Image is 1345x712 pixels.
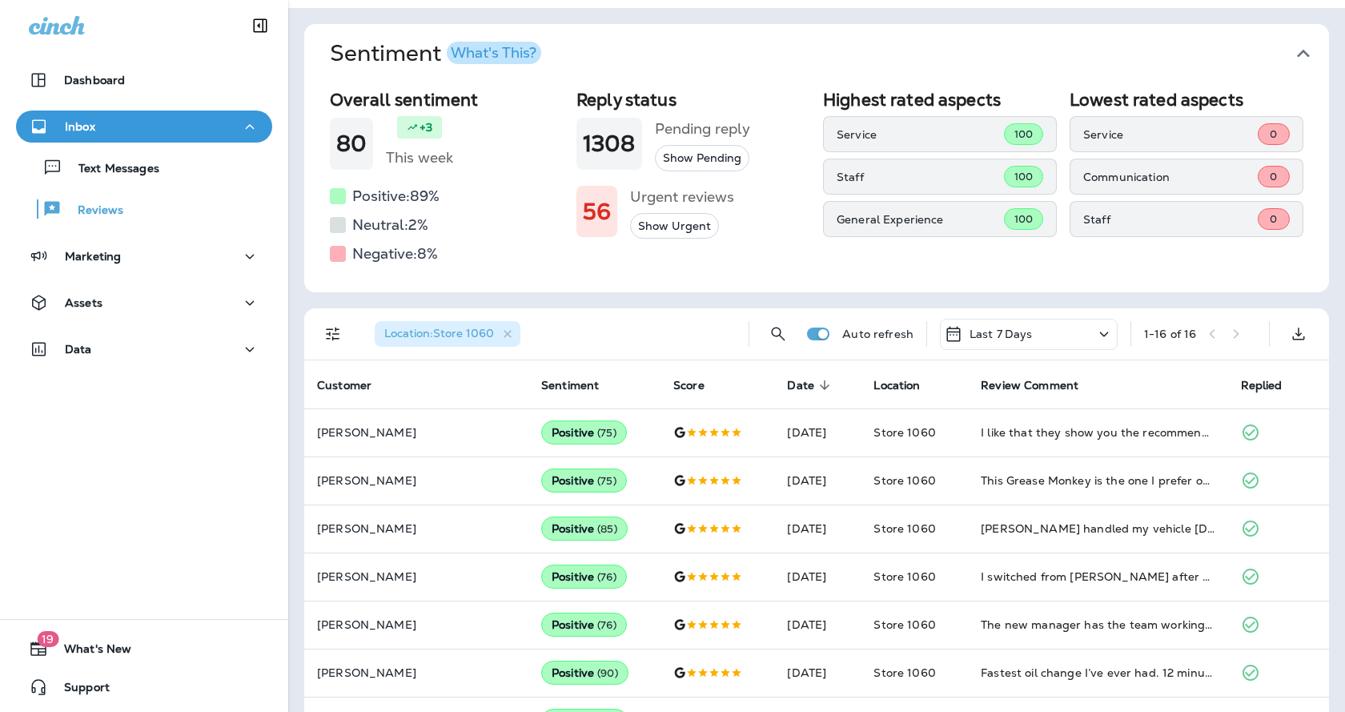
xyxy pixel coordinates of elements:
button: Text Messages [16,151,272,184]
span: Sentiment [541,378,620,392]
span: Store 1060 [873,666,935,680]
button: Marketing [16,240,272,272]
p: Data [65,343,92,356]
p: General Experience [837,213,1004,226]
span: Store 1060 [873,617,935,632]
div: Joseph handled my vehicle today and even answered a couple of maintenance questions I had. Very p... [981,521,1215,537]
div: I switched from Jiffy Lube after one visit here—faster service and friendlier staff. [981,569,1215,585]
span: 19 [37,631,58,647]
span: Review Comment [981,379,1078,392]
h2: Highest rated aspects [823,90,1057,110]
h2: Overall sentiment [330,90,564,110]
p: Marketing [65,250,121,263]
button: Show Pending [655,145,749,171]
p: [PERSON_NAME] [317,570,516,583]
div: Fastest oil change I’ve ever had. 12 minutes from pull-in to pull-out. [981,665,1215,681]
div: Positive [541,420,627,444]
span: 100 [1014,127,1033,141]
button: Support [16,671,272,703]
p: Dashboard [64,74,125,86]
h2: Reply status [576,90,810,110]
div: I like that they show you the recommendations instead of just trying to sell you things. Builds c... [981,424,1215,440]
div: Positive [541,517,628,541]
h2: Lowest rated aspects [1070,90,1303,110]
div: Positive [541,661,628,685]
td: [DATE] [774,408,861,457]
td: [DATE] [774,553,861,601]
td: [DATE] [774,505,861,553]
button: Search Reviews [762,318,794,350]
div: SentimentWhat's This? [304,83,1329,292]
div: Positive [541,469,627,493]
span: ( 76 ) [597,618,616,632]
button: Show Urgent [630,213,719,239]
span: 0 [1270,170,1277,183]
span: Location [873,378,941,392]
h1: 1308 [583,131,636,157]
span: Customer [317,378,392,392]
p: Inbox [65,120,95,133]
span: Location : Store 1060 [384,326,494,340]
span: Date [787,378,835,392]
span: Store 1060 [873,425,935,440]
td: [DATE] [774,601,861,649]
p: Reviews [62,203,123,219]
span: ( 75 ) [597,426,616,440]
span: ( 75 ) [597,474,616,488]
button: Data [16,333,272,365]
button: Export as CSV [1283,318,1315,350]
div: What's This? [451,46,536,60]
span: Store 1060 [873,521,935,536]
p: +3 [420,119,432,135]
p: [PERSON_NAME] [317,522,516,535]
h1: Sentiment [330,40,541,67]
p: [PERSON_NAME] [317,666,516,679]
td: [DATE] [774,457,861,505]
span: Location [873,379,920,392]
span: What's New [48,642,131,662]
span: Replied [1241,378,1303,392]
p: Text Messages [62,162,159,177]
span: 0 [1270,127,1277,141]
p: Assets [65,296,102,309]
span: ( 90 ) [597,666,618,680]
p: [PERSON_NAME] [317,474,516,487]
div: Positive [541,613,627,637]
h5: Urgent reviews [630,184,734,210]
div: This Grease Monkey is the one I prefer over others in the area. More efficient and better organized. [981,473,1215,489]
h1: 56 [583,199,611,225]
span: 100 [1014,170,1033,183]
button: 19What's New [16,633,272,665]
div: 1 - 16 of 16 [1144,328,1196,340]
span: Replied [1241,379,1283,392]
td: [DATE] [774,649,861,697]
h5: Pending reply [655,116,750,142]
button: What's This? [447,42,541,64]
span: Support [48,681,110,700]
span: ( 85 ) [597,522,617,536]
span: Store 1060 [873,473,935,488]
span: Sentiment [541,379,599,392]
button: Collapse Sidebar [238,10,283,42]
h5: Positive: 89 % [352,183,440,209]
span: 100 [1014,212,1033,226]
span: Score [673,378,725,392]
div: Positive [541,565,627,589]
span: Date [787,379,814,392]
p: Auto refresh [842,328,913,340]
button: Dashboard [16,64,272,96]
p: Last 7 Days [970,328,1033,340]
button: Assets [16,287,272,319]
h5: Negative: 8 % [352,241,438,267]
p: Staff [1083,213,1258,226]
p: Service [837,128,1004,141]
button: Filters [317,318,349,350]
p: Service [1083,128,1258,141]
p: [PERSON_NAME] [317,618,516,631]
button: Reviews [16,192,272,226]
span: Review Comment [981,378,1099,392]
div: The new manager has the team working like clockwork. I noticed the difference right away. [981,617,1215,633]
button: Inbox [16,111,272,143]
div: Location:Store 1060 [375,321,520,347]
h5: This week [386,145,453,171]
